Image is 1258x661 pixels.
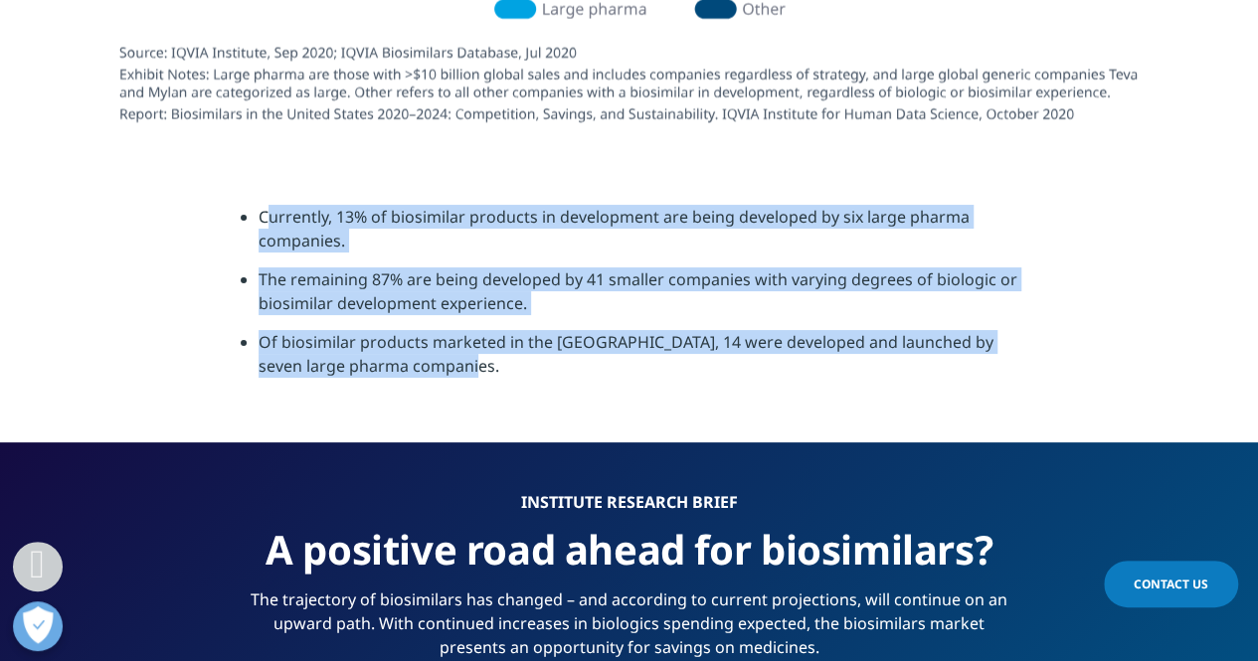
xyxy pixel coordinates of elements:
[259,330,1017,393] li: Of biosimilar products marketed in the [GEOGRAPHIC_DATA], 14 were developed and launched by seven...
[1134,576,1208,592] span: Contact Us
[13,601,63,651] button: Open Preferences
[246,575,1013,659] div: The trajectory of biosimilars has changed – and according to current projections, will continue o...
[246,492,1013,512] div: Institute Research Brief
[259,205,1017,267] li: Currently, 13% of biosimilar products in development are being developed by six large pharma comp...
[259,267,1017,330] li: The remaining 87% are being developed by 41 smaller companies with varying degrees of biologic or...
[246,512,1013,575] div: A positive road ahead for biosimilars?
[1104,561,1238,607] a: Contact Us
